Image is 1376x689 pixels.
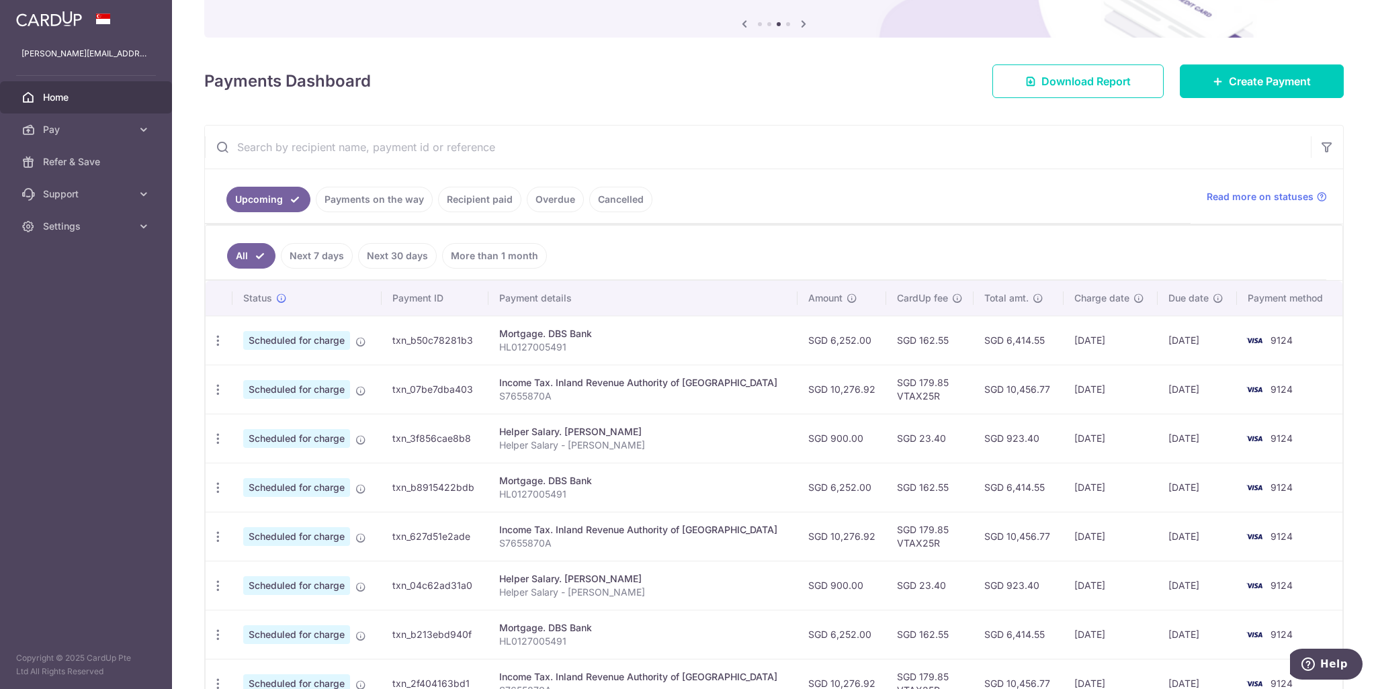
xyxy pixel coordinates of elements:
p: [PERSON_NAME][EMAIL_ADDRESS][PERSON_NAME][DOMAIN_NAME] [21,47,150,60]
span: 9124 [1271,334,1293,346]
span: Refer & Save [43,155,132,169]
td: [DATE] [1158,512,1237,561]
div: Helper Salary. [PERSON_NAME] [499,572,787,586]
span: 9124 [1271,432,1293,444]
td: txn_627d51e2ade [382,512,488,561]
a: Recipient paid [438,187,521,212]
img: Bank Card [1241,529,1268,545]
td: SGD 10,456.77 [974,365,1064,414]
span: Create Payment [1229,73,1311,89]
span: Due date [1168,291,1209,305]
img: Bank Card [1241,430,1268,447]
img: Bank Card [1241,578,1268,594]
span: Scheduled for charge [243,625,350,644]
div: Mortgage. DBS Bank [499,621,787,635]
td: [DATE] [1064,610,1158,659]
td: SGD 10,276.92 [798,512,886,561]
span: Scheduled for charge [243,478,350,497]
a: Next 30 days [358,243,437,269]
a: Overdue [527,187,584,212]
th: Payment ID [382,281,488,316]
img: CardUp [16,11,82,27]
div: Income Tax. Inland Revenue Authority of [GEOGRAPHIC_DATA] [499,523,787,537]
td: SGD 923.40 [974,414,1064,463]
td: [DATE] [1158,610,1237,659]
td: SGD 900.00 [798,561,886,610]
div: Mortgage. DBS Bank [499,474,787,488]
span: 9124 [1271,531,1293,542]
a: Upcoming [226,187,310,212]
td: txn_04c62ad31a0 [382,561,488,610]
a: Next 7 days [281,243,353,269]
td: SGD 162.55 [886,316,974,365]
a: All [227,243,275,269]
img: Bank Card [1241,332,1268,349]
td: SGD 6,414.55 [974,610,1064,659]
span: 9124 [1271,481,1293,493]
td: [DATE] [1064,561,1158,610]
td: SGD 10,276.92 [798,365,886,414]
p: HL0127005491 [499,635,787,648]
td: [DATE] [1064,414,1158,463]
span: Support [43,187,132,201]
span: 9124 [1271,383,1293,395]
div: Helper Salary. [PERSON_NAME] [499,425,787,439]
div: Income Tax. Inland Revenue Authority of [GEOGRAPHIC_DATA] [499,376,787,389]
td: SGD 923.40 [974,561,1064,610]
span: Download Report [1041,73,1131,89]
span: Scheduled for charge [243,576,350,595]
span: Total amt. [984,291,1029,305]
img: Bank Card [1241,627,1268,643]
td: SGD 6,252.00 [798,463,886,512]
div: Income Tax. Inland Revenue Authority of [GEOGRAPHIC_DATA] [499,670,787,684]
td: txn_b50c78281b3 [382,316,488,365]
p: S7655870A [499,537,787,550]
th: Payment method [1237,281,1342,316]
td: SGD 179.85 VTAX25R [886,512,974,561]
td: txn_b213ebd940f [382,610,488,659]
td: [DATE] [1158,316,1237,365]
td: SGD 6,414.55 [974,316,1064,365]
span: Pay [43,123,132,136]
td: SGD 179.85 VTAX25R [886,365,974,414]
td: SGD 6,414.55 [974,463,1064,512]
span: Charge date [1074,291,1129,305]
td: [DATE] [1064,316,1158,365]
p: HL0127005491 [499,488,787,501]
td: SGD 162.55 [886,610,974,659]
td: SGD 23.40 [886,561,974,610]
td: [DATE] [1064,512,1158,561]
p: S7655870A [499,389,787,403]
td: [DATE] [1158,561,1237,610]
span: Scheduled for charge [243,429,350,448]
span: Amount [808,291,843,305]
span: Home [43,91,132,104]
p: Helper Salary - [PERSON_NAME] [499,439,787,452]
iframe: Opens a widget where you can find more information [1290,649,1363,682]
td: [DATE] [1158,463,1237,512]
span: Scheduled for charge [243,380,350,399]
td: [DATE] [1158,414,1237,463]
td: SGD 10,456.77 [974,512,1064,561]
img: Bank Card [1241,479,1268,496]
img: Bank Card [1241,381,1268,398]
p: Helper Salary - [PERSON_NAME] [499,586,787,599]
td: [DATE] [1064,463,1158,512]
td: SGD 6,252.00 [798,316,886,365]
a: Create Payment [1180,64,1344,98]
span: 9124 [1271,580,1293,591]
td: SGD 23.40 [886,414,974,463]
span: Scheduled for charge [243,331,350,350]
span: Status [243,291,272,305]
h4: Payments Dashboard [204,69,371,93]
a: Download Report [992,64,1164,98]
td: txn_07be7dba403 [382,365,488,414]
a: Read more on statuses [1207,190,1327,203]
td: SGD 6,252.00 [798,610,886,659]
td: [DATE] [1064,365,1158,414]
span: 9124 [1271,678,1293,689]
span: CardUp fee [897,291,948,305]
a: More than 1 month [442,243,547,269]
td: SGD 162.55 [886,463,974,512]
